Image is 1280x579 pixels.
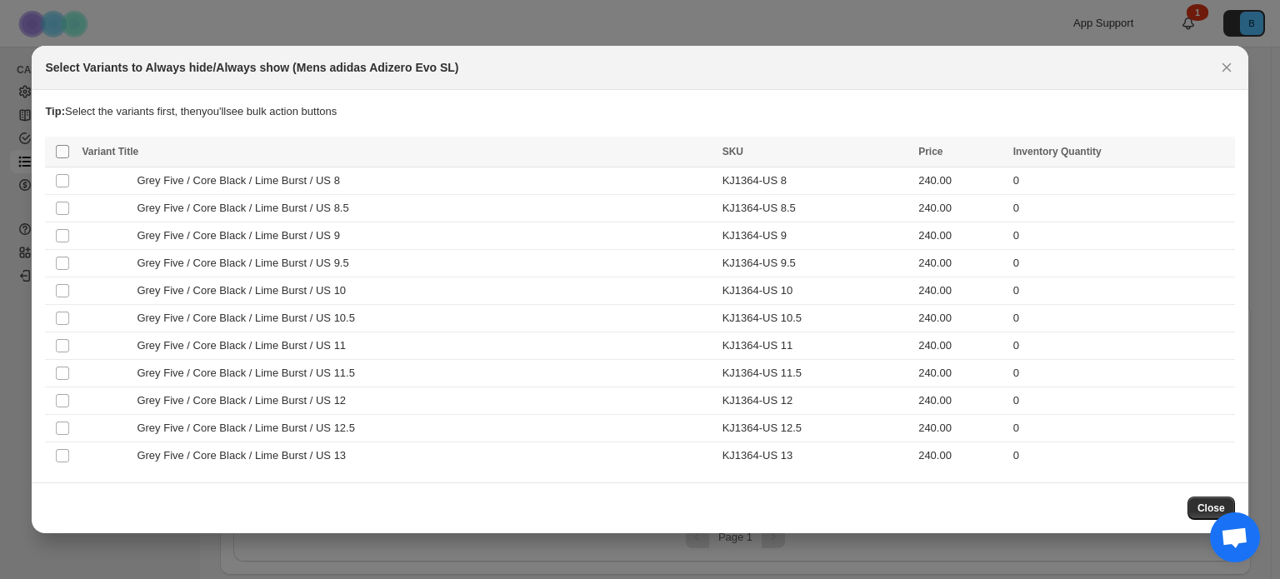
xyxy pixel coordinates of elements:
[1197,502,1225,515] span: Close
[913,387,1008,415] td: 240.00
[137,420,363,437] span: Grey Five / Core Black / Lime Burst / US 12.5
[1210,512,1260,562] div: Open chat
[1008,305,1235,332] td: 0
[1008,387,1235,415] td: 0
[913,332,1008,360] td: 240.00
[1187,497,1235,520] button: Close
[1008,332,1235,360] td: 0
[1008,167,1235,195] td: 0
[717,332,914,360] td: KJ1364-US 11
[913,222,1008,250] td: 240.00
[82,146,138,157] span: Variant Title
[1215,56,1238,79] button: Close
[717,195,914,222] td: KJ1364-US 8.5
[913,305,1008,332] td: 240.00
[918,146,942,157] span: Price
[722,146,743,157] span: SKU
[717,305,914,332] td: KJ1364-US 10.5
[1008,360,1235,387] td: 0
[717,222,914,250] td: KJ1364-US 9
[913,195,1008,222] td: 240.00
[137,447,355,464] span: Grey Five / Core Black / Lime Burst / US 13
[1013,146,1102,157] span: Inventory Quantity
[913,167,1008,195] td: 240.00
[717,277,914,305] td: KJ1364-US 10
[717,387,914,415] td: KJ1364-US 12
[137,392,355,409] span: Grey Five / Core Black / Lime Burst / US 12
[1008,277,1235,305] td: 0
[137,365,363,382] span: Grey Five / Core Black / Lime Burst / US 11.5
[913,277,1008,305] td: 240.00
[137,200,357,217] span: Grey Five / Core Black / Lime Burst / US 8.5
[1008,415,1235,442] td: 0
[1008,442,1235,470] td: 0
[913,360,1008,387] td: 240.00
[137,255,357,272] span: Grey Five / Core Black / Lime Burst / US 9.5
[717,167,914,195] td: KJ1364-US 8
[717,250,914,277] td: KJ1364-US 9.5
[137,227,348,244] span: Grey Five / Core Black / Lime Burst / US 9
[1008,195,1235,222] td: 0
[1008,222,1235,250] td: 0
[717,360,914,387] td: KJ1364-US 11.5
[913,250,1008,277] td: 240.00
[717,442,914,470] td: KJ1364-US 13
[137,172,348,189] span: Grey Five / Core Black / Lime Burst / US 8
[137,337,355,354] span: Grey Five / Core Black / Lime Burst / US 11
[45,105,65,117] strong: Tip:
[913,415,1008,442] td: 240.00
[913,442,1008,470] td: 240.00
[1008,250,1235,277] td: 0
[137,282,355,299] span: Grey Five / Core Black / Lime Burst / US 10
[137,310,363,327] span: Grey Five / Core Black / Lime Burst / US 10.5
[717,415,914,442] td: KJ1364-US 12.5
[45,59,458,76] h2: Select Variants to Always hide/Always show (Mens adidas Adizero Evo SL)
[45,103,1234,120] p: Select the variants first, then you'll see bulk action buttons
